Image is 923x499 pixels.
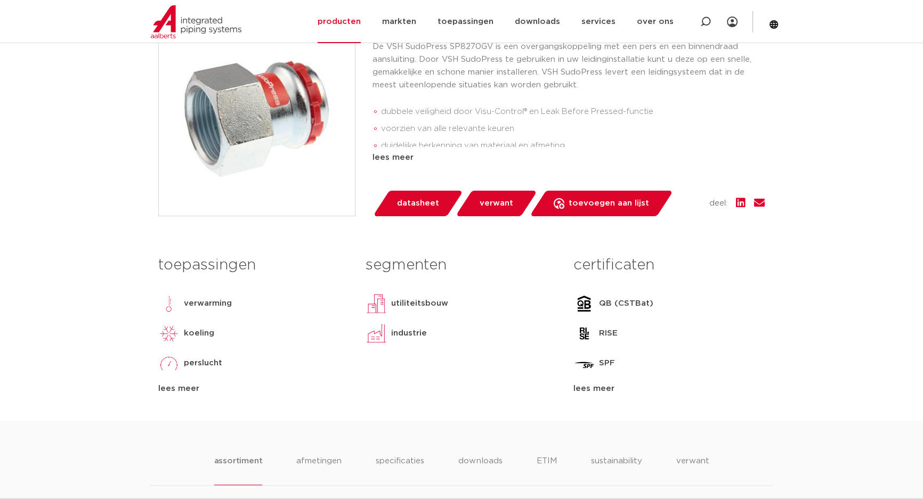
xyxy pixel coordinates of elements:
[391,297,448,310] p: utiliteitsbouw
[569,195,649,212] span: toevoegen aan lijst
[573,353,595,374] img: SPF
[391,327,427,340] p: industrie
[599,357,615,370] p: SPF
[397,195,439,212] span: datasheet
[373,191,463,216] a: datasheet
[376,455,424,485] li: specificaties
[159,20,355,216] img: Product Image for VSH SudoPress Staalverzinkt overgangskoppeling (press x binnendraad)
[599,297,653,310] p: QB (CSTBat)
[184,357,222,370] p: perslucht
[676,455,709,485] li: verwant
[158,382,350,395] div: lees meer
[573,255,765,276] h3: certificaten
[381,103,765,120] li: dubbele veiligheid door Visu-Control® en Leak Before Pressed-functie
[158,255,350,276] h3: toepassingen
[599,327,618,340] p: RISE
[158,353,180,374] img: perslucht
[590,455,642,485] li: sustainability
[458,455,502,485] li: downloads
[573,323,595,344] img: RISE
[366,255,557,276] h3: segmenten
[381,137,765,154] li: duidelijke herkenning van materiaal en afmeting
[373,151,765,164] div: lees meer
[709,197,727,210] span: deel:
[455,191,537,216] a: verwant
[184,327,214,340] p: koeling
[381,120,765,137] li: voorzien van alle relevante keuren
[573,293,595,314] img: QB (CSTBat)
[296,455,342,485] li: afmetingen
[573,382,765,395] div: lees meer
[184,297,232,310] p: verwarming
[373,40,765,92] p: De VSH SudoPress SP8270GV is een overgangskoppeling met een pers en een binnendraad aansluiting. ...
[158,323,180,344] img: koeling
[480,195,513,212] span: verwant
[366,293,387,314] img: utiliteitsbouw
[158,293,180,314] img: verwarming
[214,455,263,485] li: assortiment
[366,323,387,344] img: industrie
[536,455,556,485] li: ETIM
